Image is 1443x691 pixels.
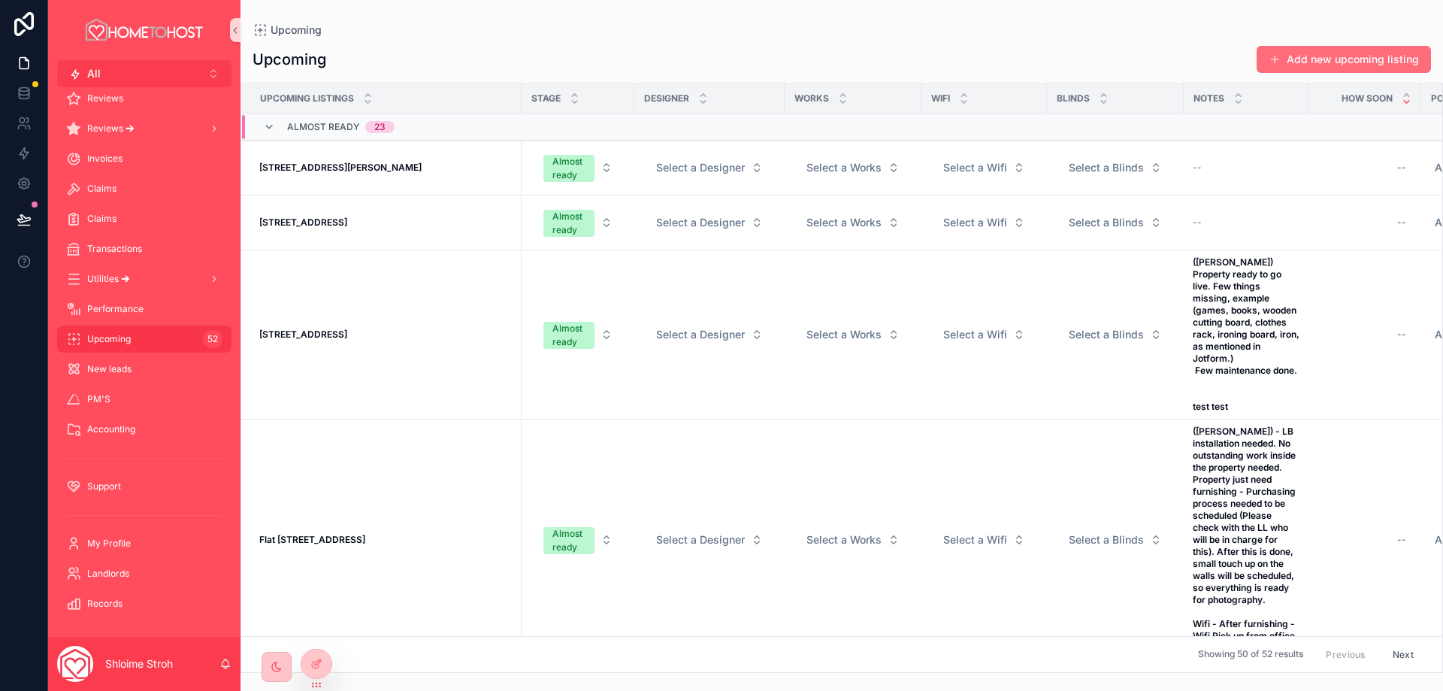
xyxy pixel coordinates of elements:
button: Select Button [644,321,775,348]
span: Select a Wifi [943,160,1007,175]
a: Records [57,590,231,617]
span: Reviews 🡪 [87,123,135,135]
div: -- [1397,217,1406,229]
a: New leads [57,356,231,383]
a: Upcoming52 [57,326,231,353]
span: Records [87,598,123,610]
span: PM'S [87,393,110,405]
button: Select Button [531,202,625,243]
span: Select a Blinds [1069,160,1144,175]
span: Invoices [87,153,123,165]
span: Upcoming [87,333,131,345]
span: Claims [87,183,116,195]
span: Select a Blinds [1069,215,1144,230]
div: -- [1397,162,1406,174]
span: Works [794,92,829,105]
button: Select Button [931,321,1037,348]
strong: ([PERSON_NAME]) - LB installation needed. No outstanding work inside the property needed. Propert... [1193,426,1298,653]
button: Select Button [1057,321,1174,348]
a: -- [1317,323,1412,347]
a: Select Button [930,320,1038,349]
span: -- [1193,162,1202,174]
button: Select Button [531,520,625,560]
a: Select Button [643,526,776,554]
button: Add new upcoming listing [1257,46,1431,73]
a: Select Button [930,208,1038,237]
button: Select Button [1057,154,1174,181]
a: -- [1317,156,1412,180]
span: Accounting [87,423,135,435]
a: -- [1317,211,1412,235]
span: Select a Wifi [943,327,1007,342]
a: Select Button [1056,153,1175,182]
span: Reviews [87,92,123,105]
img: App logo [83,18,205,42]
button: Select Button [794,321,912,348]
a: Select Button [531,314,625,356]
h1: Upcoming [253,49,326,70]
strong: [STREET_ADDRESS][PERSON_NAME] [259,162,422,173]
span: Support [87,480,121,492]
span: Select a Designer [656,532,745,547]
a: [STREET_ADDRESS] [259,217,513,229]
span: Select a Designer [656,215,745,230]
a: Select Button [531,202,625,244]
a: Select Button [643,208,776,237]
span: Notes [1193,92,1224,105]
span: Wifi [931,92,950,105]
span: Select a Works [806,215,882,230]
div: Almost ready [552,527,585,554]
span: Select a Designer [656,160,745,175]
button: Select Button [794,154,912,181]
div: 23 [374,121,386,133]
button: Select Button [644,154,775,181]
span: Select a Works [806,327,882,342]
div: Almost ready [552,210,585,237]
a: Select Button [1056,320,1175,349]
a: My Profile [57,530,231,557]
span: Claims [87,213,116,225]
span: Select a Blinds [1069,327,1144,342]
a: Landlords [57,560,231,587]
a: Select Button [1056,526,1175,554]
div: -- [1397,329,1406,341]
a: Select Button [794,320,912,349]
a: Select Button [643,153,776,182]
div: 52 [203,330,222,348]
strong: ([PERSON_NAME]) Property ready to go live. Few things missing, example (games, books, wooden cutt... [1193,256,1302,412]
a: [STREET_ADDRESS] [259,329,513,341]
a: -- [1193,217,1299,229]
div: -- [1397,534,1406,546]
button: Select Button [644,526,775,553]
a: Support [57,473,231,500]
a: Claims [57,175,231,202]
a: Select Button [643,320,776,349]
span: All [87,66,101,81]
span: Select a Wifi [943,532,1007,547]
span: Designer [644,92,689,105]
span: New leads [87,363,132,375]
button: Select Button [794,526,912,553]
span: Utilities 🡪 [87,273,130,285]
strong: Flat [STREET_ADDRESS] [259,534,365,545]
a: Performance [57,295,231,323]
a: Select Button [1056,208,1175,237]
button: Select Button [531,147,625,188]
span: My Profile [87,538,131,550]
a: Select Button [794,526,912,554]
button: Select Button [531,314,625,355]
span: Showing 50 of 52 results [1198,649,1303,661]
a: Invoices [57,145,231,172]
a: Accounting [57,416,231,443]
div: Almost ready [552,322,585,349]
strong: [STREET_ADDRESS] [259,329,347,340]
a: Select Button [531,147,625,189]
a: ([PERSON_NAME]) Property ready to go live. Few things missing, example (games, books, wooden cutt... [1193,256,1299,413]
button: Select Button [794,209,912,236]
span: Performance [87,303,144,315]
a: Select Button [930,153,1038,182]
a: Transactions [57,235,231,262]
a: Select Button [930,526,1038,554]
span: Select a Blinds [1069,532,1144,547]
